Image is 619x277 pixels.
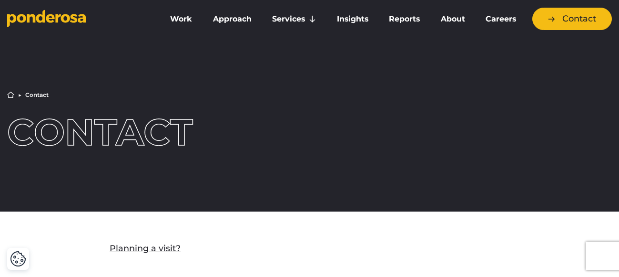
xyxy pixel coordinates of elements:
img: Revisit consent button [10,251,26,267]
a: Services [264,9,325,29]
li: Contact [25,92,49,98]
a: Reports [381,9,428,29]
a: Home [7,91,14,98]
a: Planning a visit? [110,242,181,255]
h1: Contact [7,114,251,150]
a: Insights [328,9,376,29]
a: Work [162,9,201,29]
a: About [432,9,473,29]
a: Go to homepage [7,10,148,29]
li: ▶︎ [18,92,21,98]
a: Contact [532,8,612,30]
button: Cookie Settings [10,251,26,267]
a: Approach [204,9,260,29]
a: Careers [477,9,525,29]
